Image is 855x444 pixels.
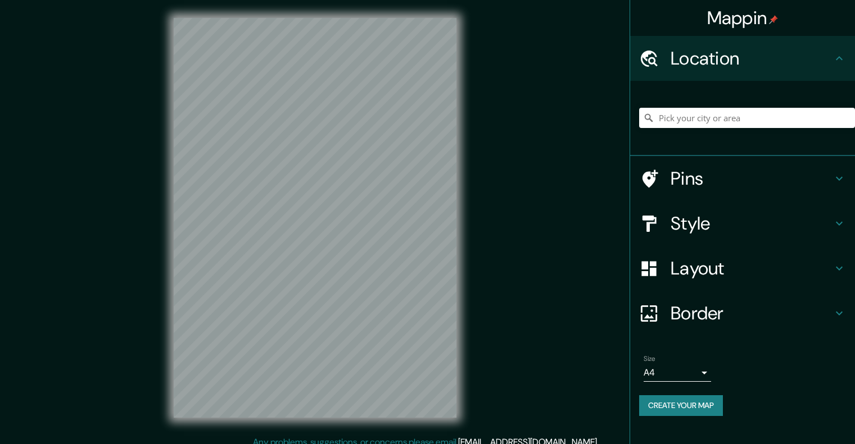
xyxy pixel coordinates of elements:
h4: Style [671,212,833,235]
input: Pick your city or area [639,108,855,128]
div: Pins [630,156,855,201]
div: Layout [630,246,855,291]
canvas: Map [174,18,456,418]
button: Create your map [639,395,723,416]
h4: Mappin [707,7,779,29]
h4: Layout [671,257,833,280]
div: A4 [644,364,711,382]
div: Border [630,291,855,336]
div: Style [630,201,855,246]
h4: Pins [671,167,833,190]
h4: Location [671,47,833,70]
h4: Border [671,302,833,324]
div: Location [630,36,855,81]
img: pin-icon.png [769,15,778,24]
label: Size [644,354,655,364]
